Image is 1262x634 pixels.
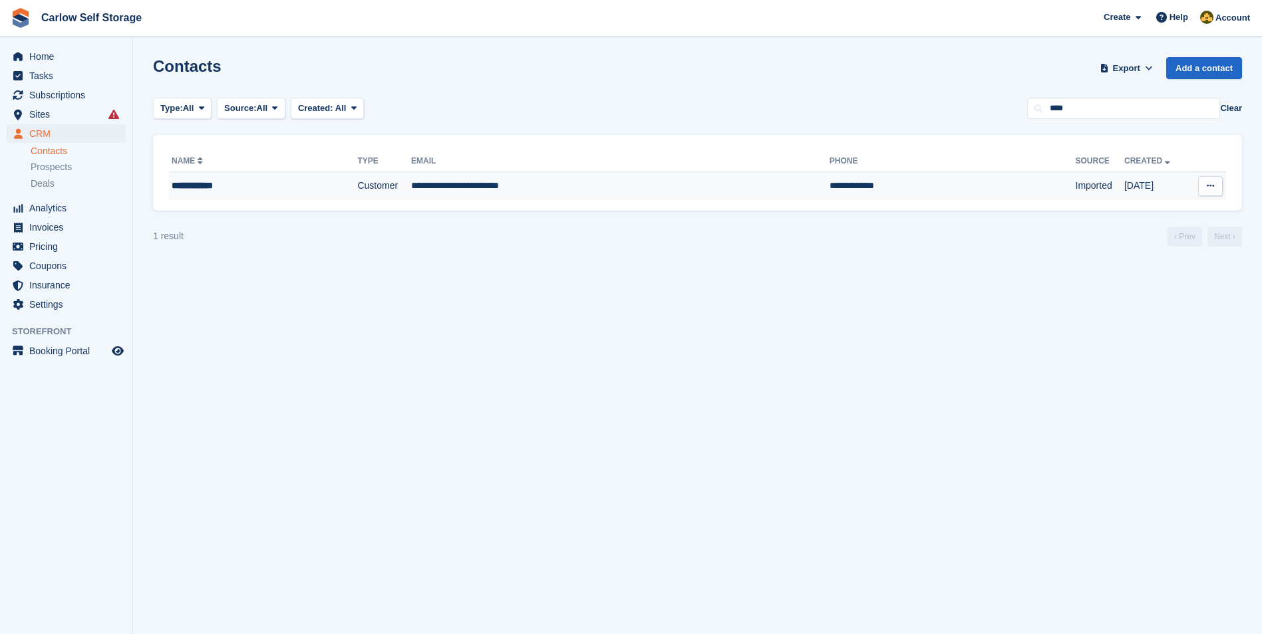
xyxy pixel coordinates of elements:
button: Export [1097,57,1156,79]
a: menu [7,105,126,124]
a: Prospects [31,160,126,174]
span: Coupons [29,257,109,275]
a: menu [7,86,126,104]
a: menu [7,342,126,360]
a: menu [7,124,126,143]
a: Previous [1168,227,1202,247]
span: Source: [224,102,256,115]
a: menu [7,276,126,294]
a: menu [7,47,126,66]
span: Storefront [12,325,132,338]
span: Insurance [29,276,109,294]
span: Settings [29,295,109,314]
td: Imported [1076,172,1124,200]
span: All [183,102,194,115]
a: menu [7,257,126,275]
a: Preview store [110,343,126,359]
span: All [335,103,347,113]
button: Source: All [217,98,285,120]
span: Type: [160,102,183,115]
span: Export [1113,62,1140,75]
img: stora-icon-8386f47178a22dfd0bd8f6a31ec36ba5ce8667c1dd55bd0f319d3a0aa187defe.svg [11,8,31,28]
button: Created: All [291,98,364,120]
th: Email [411,151,830,172]
button: Clear [1220,102,1242,115]
span: Analytics [29,199,109,217]
button: Type: All [153,98,212,120]
a: menu [7,237,126,256]
th: Phone [830,151,1076,172]
img: Kevin Moore [1200,11,1213,24]
td: Customer [357,172,411,200]
span: Pricing [29,237,109,256]
a: menu [7,295,126,314]
span: Subscriptions [29,86,109,104]
a: menu [7,218,126,237]
td: [DATE] [1124,172,1189,200]
span: All [257,102,268,115]
span: Prospects [31,161,72,173]
span: Created: [298,103,333,113]
a: Name [172,156,206,165]
a: Created [1124,156,1173,165]
a: Carlow Self Storage [36,7,147,29]
th: Type [357,151,411,172]
span: Sites [29,105,109,124]
span: CRM [29,124,109,143]
nav: Page [1165,227,1245,247]
a: Contacts [31,145,126,158]
h1: Contacts [153,57,222,75]
span: Booking Portal [29,342,109,360]
div: 1 result [153,229,184,243]
a: menu [7,199,126,217]
span: Account [1215,11,1250,25]
a: Next [1207,227,1242,247]
span: Deals [31,177,55,190]
a: Deals [31,177,126,191]
a: Add a contact [1166,57,1242,79]
th: Source [1076,151,1124,172]
span: Home [29,47,109,66]
a: menu [7,66,126,85]
span: Tasks [29,66,109,85]
span: Invoices [29,218,109,237]
span: Help [1170,11,1188,24]
i: Smart entry sync failures have occurred [108,109,119,120]
span: Create [1104,11,1130,24]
